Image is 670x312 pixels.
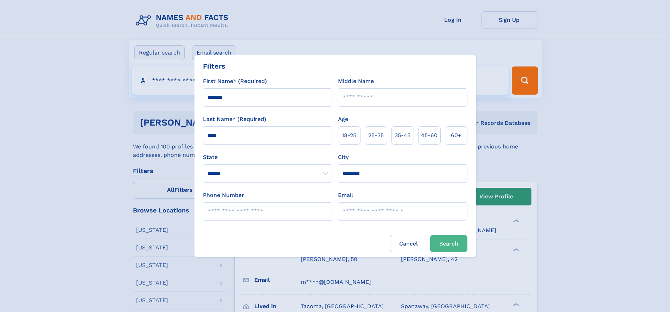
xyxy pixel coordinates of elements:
[390,235,427,252] label: Cancel
[368,131,384,140] span: 25‑35
[203,191,244,199] label: Phone Number
[451,131,461,140] span: 60+
[338,191,353,199] label: Email
[430,235,467,252] button: Search
[338,77,374,85] label: Middle Name
[338,115,348,123] label: Age
[342,131,356,140] span: 18‑25
[203,115,266,123] label: Last Name* (Required)
[203,61,225,71] div: Filters
[395,131,410,140] span: 35‑45
[421,131,438,140] span: 45‑60
[203,153,332,161] label: State
[203,77,267,85] label: First Name* (Required)
[338,153,349,161] label: City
